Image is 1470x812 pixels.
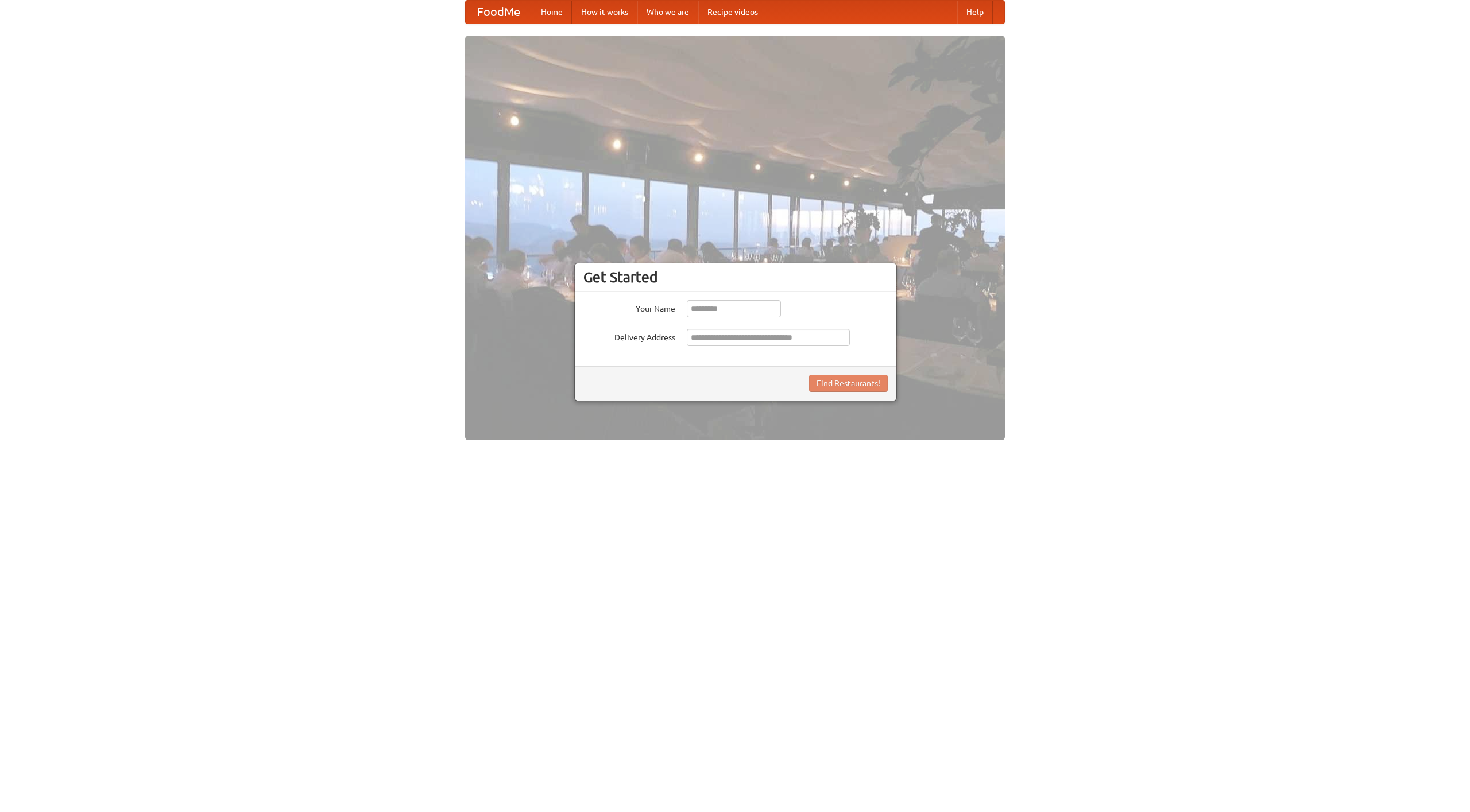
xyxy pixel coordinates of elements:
a: Recipe videos [698,1,767,24]
a: Help [957,1,993,24]
a: FoodMe [466,1,532,24]
a: Who we are [637,1,698,24]
a: Home [532,1,572,24]
a: How it works [572,1,637,24]
label: Your Name [583,300,675,314]
label: Delivery Address [583,329,675,343]
button: Find Restaurants! [809,375,888,392]
h3: Get Started [583,269,888,286]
